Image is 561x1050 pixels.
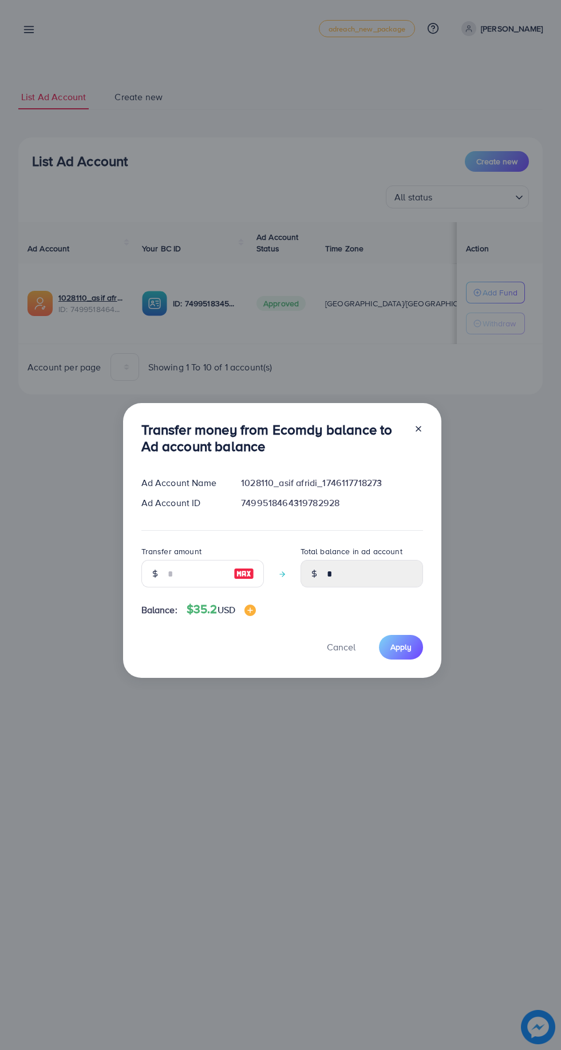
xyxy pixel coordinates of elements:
div: Ad Account ID [132,496,232,510]
img: image [244,605,256,616]
div: Ad Account Name [132,476,232,490]
button: Cancel [313,635,370,660]
span: Balance: [141,603,177,617]
label: Total balance in ad account [301,546,402,557]
button: Apply [379,635,423,660]
span: Cancel [327,641,355,653]
h3: Transfer money from Ecomdy balance to Ad account balance [141,421,405,455]
div: 1028110_asif afridi_1746117718273 [232,476,432,490]
div: 7499518464319782928 [232,496,432,510]
h4: $35.2 [187,602,256,617]
span: USD [218,603,235,616]
img: image [234,567,254,581]
span: Apply [390,641,412,653]
label: Transfer amount [141,546,202,557]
